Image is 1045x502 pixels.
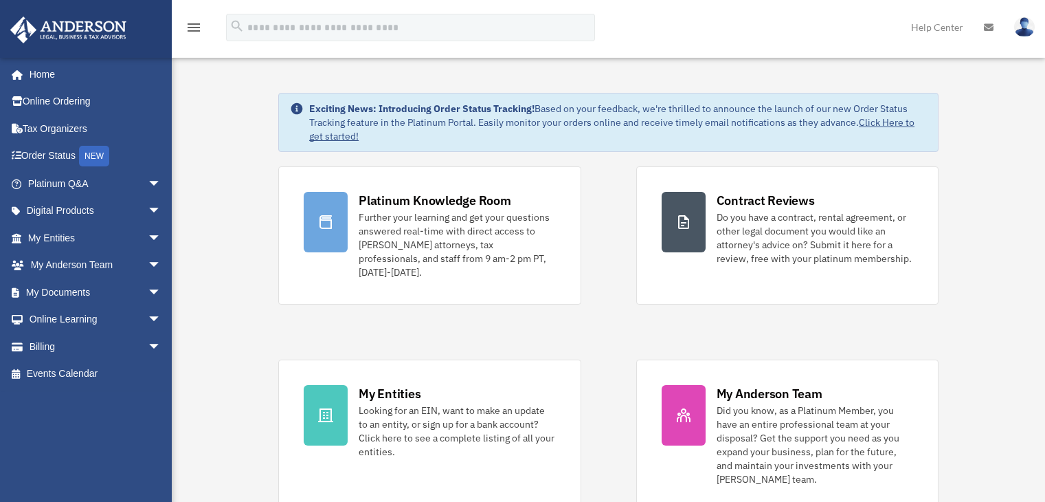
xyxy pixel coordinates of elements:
span: arrow_drop_down [148,252,175,280]
a: My Anderson Teamarrow_drop_down [10,252,182,279]
img: Anderson Advisors Platinum Portal [6,17,131,43]
i: menu [186,19,202,36]
a: Billingarrow_drop_down [10,333,182,360]
a: Home [10,61,175,88]
a: My Documentsarrow_drop_down [10,279,182,306]
div: My Entities [359,385,420,402]
strong: Exciting News: Introducing Order Status Tracking! [309,102,535,115]
div: Looking for an EIN, want to make an update to an entity, or sign up for a bank account? Click her... [359,404,555,459]
a: Platinum Q&Aarrow_drop_down [10,170,182,197]
div: Based on your feedback, we're thrilled to announce the launch of our new Order Status Tracking fe... [309,102,927,143]
div: Platinum Knowledge Room [359,192,511,209]
a: Events Calendar [10,360,182,388]
a: Online Ordering [10,88,182,116]
img: User Pic [1014,17,1035,37]
a: Tax Organizers [10,115,182,142]
div: Further your learning and get your questions answered real-time with direct access to [PERSON_NAM... [359,210,555,279]
a: menu [186,24,202,36]
div: Contract Reviews [717,192,815,209]
div: Did you know, as a Platinum Member, you have an entire professional team at your disposal? Get th... [717,404,913,486]
a: My Entitiesarrow_drop_down [10,224,182,252]
span: arrow_drop_down [148,197,175,226]
a: Contract Reviews Do you have a contract, rental agreement, or other legal document you would like... [636,166,939,305]
a: Click Here to get started! [309,116,914,142]
span: arrow_drop_down [148,170,175,198]
div: Do you have a contract, rental agreement, or other legal document you would like an attorney's ad... [717,210,913,265]
span: arrow_drop_down [148,279,175,307]
div: My Anderson Team [717,385,822,402]
i: search [229,19,245,34]
a: Digital Productsarrow_drop_down [10,197,182,225]
div: NEW [79,146,109,166]
span: arrow_drop_down [148,306,175,334]
span: arrow_drop_down [148,333,175,361]
span: arrow_drop_down [148,224,175,252]
a: Order StatusNEW [10,142,182,171]
a: Platinum Knowledge Room Further your learning and get your questions answered real-time with dire... [278,166,581,305]
a: Online Learningarrow_drop_down [10,306,182,334]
